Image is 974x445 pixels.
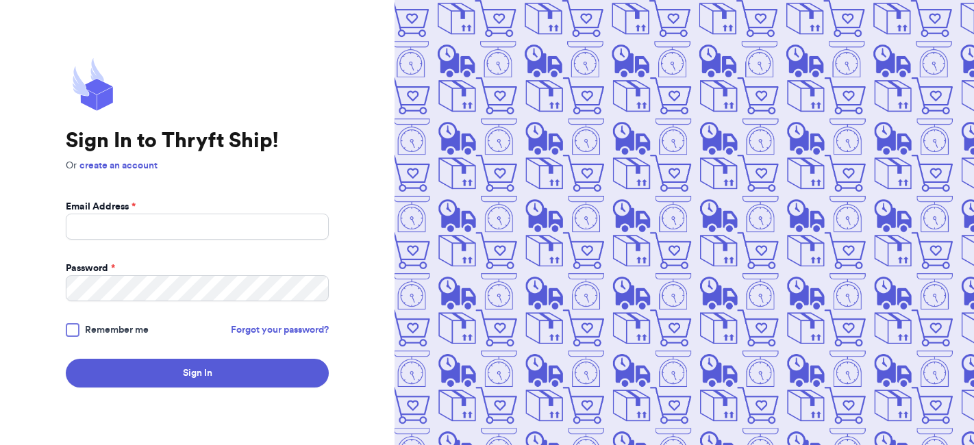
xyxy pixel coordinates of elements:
label: Email Address [66,200,136,214]
button: Sign In [66,359,329,387]
a: Forgot your password? [231,323,329,337]
a: create an account [79,161,158,170]
p: Or [66,159,329,173]
label: Password [66,262,115,275]
span: Remember me [85,323,149,337]
h1: Sign In to Thryft Ship! [66,129,329,153]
